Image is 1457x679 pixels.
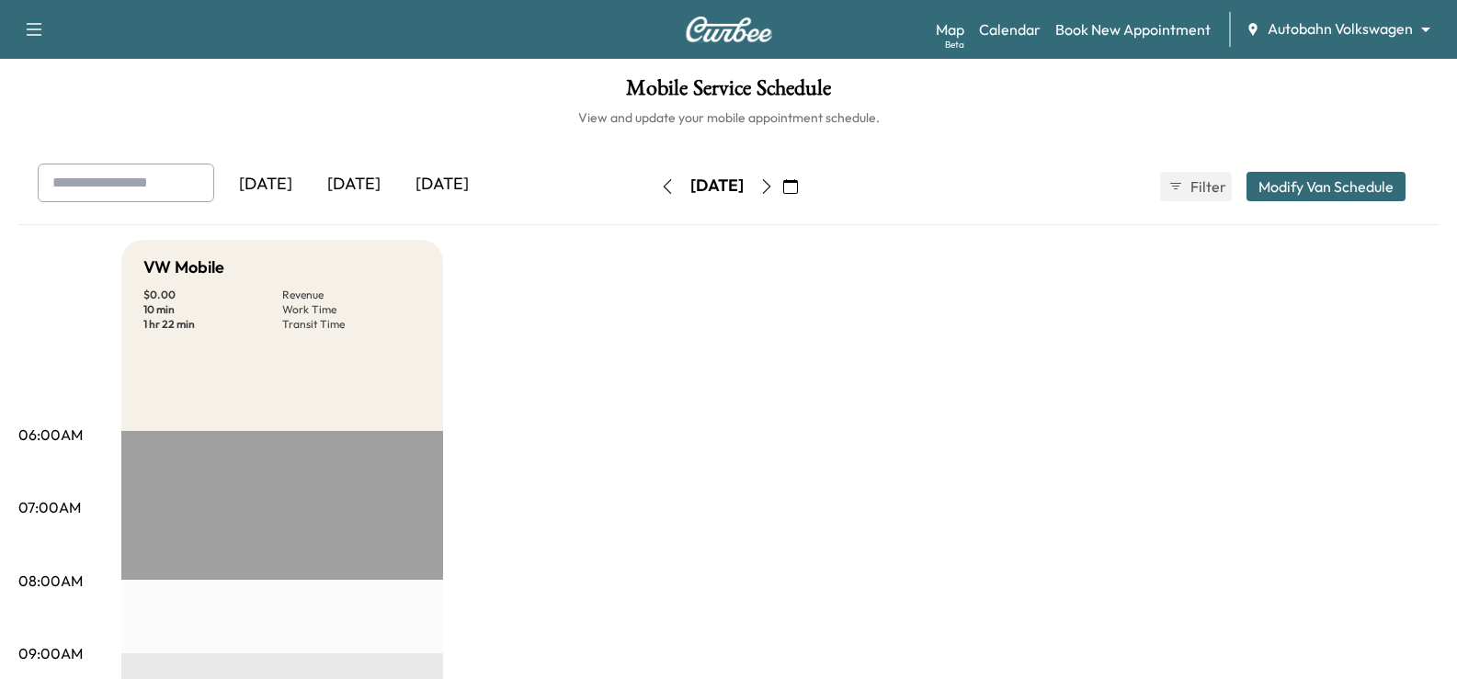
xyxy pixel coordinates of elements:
a: Calendar [979,18,1041,40]
h1: Mobile Service Schedule [18,77,1439,108]
img: Curbee Logo [685,17,773,42]
p: Revenue [282,288,421,302]
a: MapBeta [936,18,964,40]
p: Work Time [282,302,421,317]
span: Autobahn Volkswagen [1268,18,1413,40]
div: [DATE] [690,175,744,198]
p: 07:00AM [18,496,81,518]
p: 09:00AM [18,642,83,664]
div: [DATE] [398,164,486,206]
div: [DATE] [222,164,310,206]
div: [DATE] [310,164,398,206]
p: 08:00AM [18,570,83,592]
div: Beta [945,38,964,51]
button: Filter [1160,172,1232,201]
p: 10 min [143,302,282,317]
p: Transit Time [282,317,421,332]
p: $ 0.00 [143,288,282,302]
h6: View and update your mobile appointment schedule. [18,108,1439,127]
button: Modify Van Schedule [1246,172,1406,201]
span: Filter [1190,175,1224,198]
h5: VW Mobile [143,255,224,280]
a: Book New Appointment [1055,18,1211,40]
p: 1 hr 22 min [143,317,282,332]
p: 06:00AM [18,424,83,446]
